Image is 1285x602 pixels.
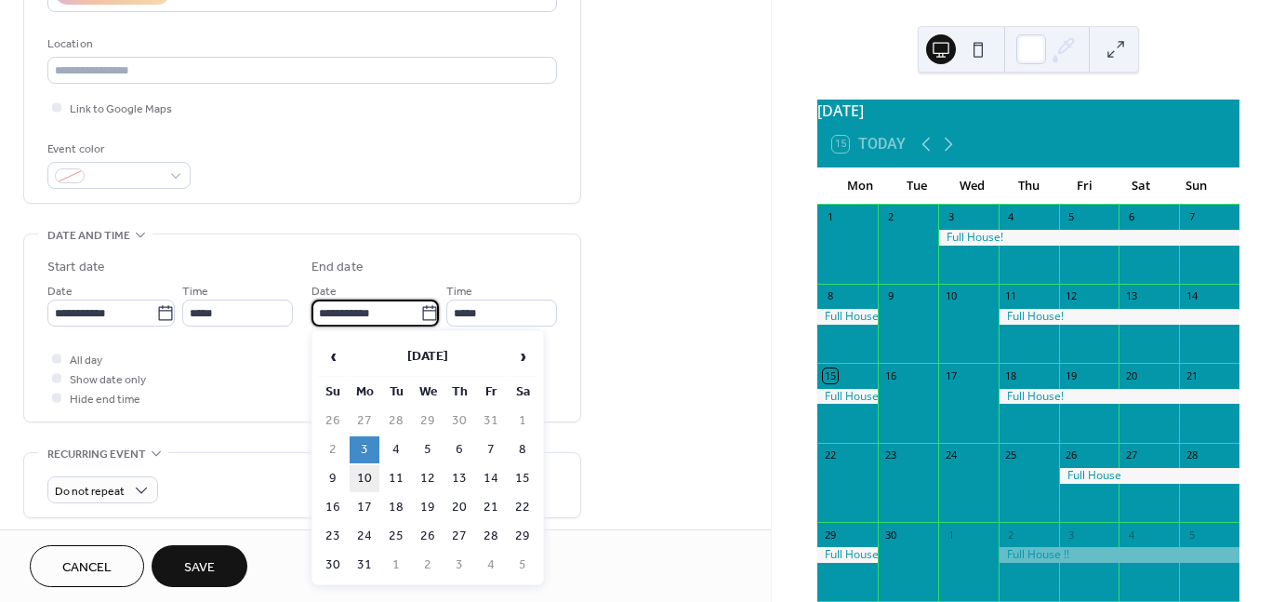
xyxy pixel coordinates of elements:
[508,379,537,406] th: Sa
[944,289,958,303] div: 10
[508,523,537,550] td: 29
[62,558,112,578] span: Cancel
[476,465,506,492] td: 14
[1124,368,1138,382] div: 20
[444,408,474,435] td: 30
[883,368,897,382] div: 16
[318,379,348,406] th: Su
[70,100,172,119] span: Link to Google Maps
[476,523,506,550] td: 28
[476,408,506,435] td: 31
[1065,448,1079,462] div: 26
[1112,167,1168,205] div: Sat
[823,448,837,462] div: 22
[311,258,364,277] div: End date
[381,408,411,435] td: 28
[350,408,379,435] td: 27
[413,494,443,521] td: 19
[70,351,102,370] span: All day
[319,338,347,375] span: ‹
[817,100,1239,122] div: [DATE]
[1124,448,1138,462] div: 27
[823,289,837,303] div: 8
[938,230,1239,246] div: Full House!
[413,523,443,550] td: 26
[413,436,443,463] td: 5
[318,552,348,579] td: 30
[1004,528,1018,542] div: 2
[318,436,348,463] td: 2
[508,494,537,521] td: 22
[444,494,474,521] td: 20
[70,370,146,390] span: Show date only
[888,167,944,205] div: Tue
[444,552,474,579] td: 3
[1065,528,1079,542] div: 3
[444,379,474,406] th: Th
[823,210,837,224] div: 1
[318,494,348,521] td: 16
[823,368,837,382] div: 15
[883,448,897,462] div: 23
[508,465,537,492] td: 15
[311,282,337,301] span: Date
[1169,167,1225,205] div: Sun
[381,523,411,550] td: 25
[1004,289,1018,303] div: 11
[350,465,379,492] td: 10
[182,282,208,301] span: Time
[817,547,878,563] div: Full House
[47,34,553,54] div: Location
[508,436,537,463] td: 8
[1185,528,1199,542] div: 5
[945,167,1000,205] div: Wed
[318,408,348,435] td: 26
[47,258,105,277] div: Start date
[883,210,897,224] div: 2
[944,448,958,462] div: 24
[476,494,506,521] td: 21
[476,379,506,406] th: Fr
[1124,210,1138,224] div: 6
[70,390,140,409] span: Hide end time
[509,338,537,375] span: ›
[817,389,878,405] div: Full House!
[999,309,1239,325] div: Full House!
[944,210,958,224] div: 3
[476,436,506,463] td: 7
[1000,167,1056,205] div: Thu
[30,545,144,587] button: Cancel
[47,282,73,301] span: Date
[318,465,348,492] td: 9
[413,465,443,492] td: 12
[350,552,379,579] td: 31
[999,389,1239,405] div: Full House!
[883,289,897,303] div: 9
[55,481,125,502] span: Do not repeat
[444,436,474,463] td: 6
[817,309,878,325] div: Full House!
[1059,468,1239,484] div: Full House
[1065,210,1079,224] div: 5
[184,558,215,578] span: Save
[1124,528,1138,542] div: 4
[944,368,958,382] div: 17
[1065,368,1079,382] div: 19
[381,552,411,579] td: 1
[413,408,443,435] td: 29
[381,379,411,406] th: Tu
[1004,448,1018,462] div: 25
[883,528,897,542] div: 30
[444,465,474,492] td: 13
[318,523,348,550] td: 23
[47,445,146,464] span: Recurring event
[508,552,537,579] td: 5
[152,545,247,587] button: Save
[476,552,506,579] td: 4
[350,337,506,377] th: [DATE]
[1004,210,1018,224] div: 4
[350,523,379,550] td: 24
[1124,289,1138,303] div: 13
[350,379,379,406] th: Mo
